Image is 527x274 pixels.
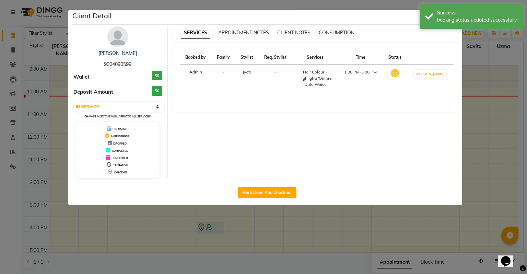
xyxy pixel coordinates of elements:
span: 9004090599 [104,61,131,67]
span: APPOINTMENT NOTES [218,30,269,36]
h5: Client Detail [72,11,112,21]
th: Req. Stylist [258,50,292,65]
span: Deposit Amount [73,88,113,96]
td: Admin [180,65,212,92]
th: Status [383,50,407,65]
h3: ₹0 [152,71,162,81]
div: booking status updated successfully [437,16,518,24]
small: Change in status will apply to all services. [84,115,151,118]
div: Success [437,9,518,16]
td: 1:00 PM-3:00 PM [338,65,383,92]
th: Stylist [235,50,258,65]
th: Booked by [180,50,212,65]
th: Time [338,50,383,65]
td: - [212,65,235,92]
img: avatar [107,26,128,47]
h3: ₹0 [152,86,162,96]
button: Mark Done And Checkout [238,187,296,198]
span: CONFIRMED [112,156,128,160]
span: Wallet [73,73,90,81]
span: COMPLETED [112,149,128,152]
span: CLIENT NOTES [277,30,311,36]
span: CONSUMPTION [319,30,354,36]
a: [PERSON_NAME] [98,50,137,56]
span: CHECK-IN [114,171,127,174]
th: Family [212,50,235,65]
th: Services [292,50,338,65]
span: DROPPED [113,142,127,145]
span: Jyoti [243,69,251,75]
span: SERVICES [181,27,210,39]
div: Hair Colour - Highlights/Ombre Upto Waist [296,69,334,88]
button: [PERSON_NAME] [414,70,446,78]
td: - [258,65,292,92]
span: UPCOMING [113,127,127,131]
iframe: chat widget [498,247,520,267]
span: TENTATIVE [113,163,128,167]
span: IN PROGRESS [111,135,129,138]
